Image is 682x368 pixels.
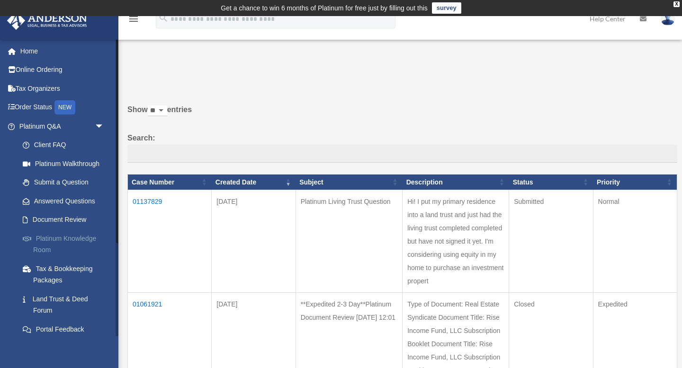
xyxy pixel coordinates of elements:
th: Priority: activate to sort column ascending [593,174,677,190]
div: NEW [54,100,75,114]
a: survey [432,2,461,14]
label: Show entries [127,103,677,126]
th: Subject: activate to sort column ascending [296,174,403,190]
a: Document Review [13,210,118,229]
a: Home [7,42,118,61]
select: Showentries [148,105,167,116]
td: Normal [593,190,677,293]
input: Search: [127,145,677,163]
div: Get a chance to win 6 months of Platinum for free just by filling out this [221,2,428,14]
span: arrow_drop_down [95,117,114,136]
a: menu [128,17,139,25]
th: Status: activate to sort column ascending [509,174,593,190]
i: search [158,13,169,23]
a: Tax & Bookkeeping Packages [13,259,118,289]
img: User Pic [661,12,675,26]
a: Tax Organizers [7,79,118,98]
td: Hi! I put my primary residence into a land trust and just had the living trust completed complete... [403,190,509,293]
a: Land Trust & Deed Forum [13,289,118,320]
label: Search: [127,131,677,163]
div: close [673,1,680,7]
a: Answered Questions [13,192,114,210]
a: Platinum Walkthrough [13,154,118,173]
td: [DATE] [212,190,296,293]
a: Client FAQ [13,136,118,155]
a: Order StatusNEW [7,98,118,117]
a: Portal Feedback [13,320,118,339]
th: Description: activate to sort column ascending [403,174,509,190]
a: Submit a Question [13,173,118,192]
a: Platinum Knowledge Room [13,229,118,259]
a: Online Ordering [7,61,118,79]
th: Created Date: activate to sort column ascending [212,174,296,190]
td: Submitted [509,190,593,293]
i: menu [128,13,139,25]
a: Platinum Q&Aarrow_drop_down [7,117,118,136]
img: Anderson Advisors Platinum Portal [4,11,90,30]
td: Platinum Living Trust Question [296,190,403,293]
td: 01137829 [128,190,212,293]
th: Case Number: activate to sort column ascending [128,174,212,190]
